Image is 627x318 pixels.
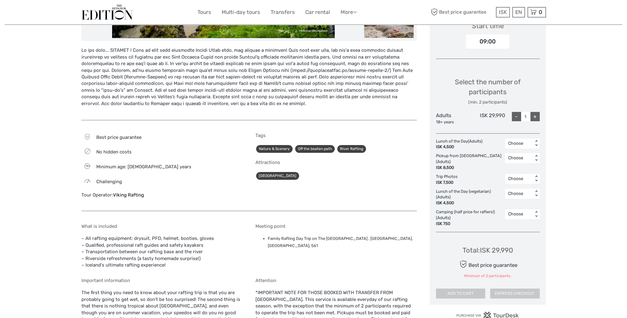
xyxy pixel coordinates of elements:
span: Best price guarantee [430,7,494,17]
h5: Attractions [255,160,417,165]
a: Car rental [305,8,330,17]
li: Family Rafting Day Trip on The [GEOGRAPHIC_DATA] , [GEOGRAPHIC_DATA], [GEOGRAPHIC_DATA], 561 [268,235,417,249]
div: ISK 4,500 [436,200,502,206]
div: Total : ISK 29,990 [463,245,513,255]
div: Start time [472,21,504,31]
div: < > [533,175,539,182]
div: Adults [436,112,471,125]
h5: What is included [81,223,243,229]
div: Trip Photos [436,174,461,186]
a: Tours [198,8,211,17]
div: Choose [508,211,530,217]
h5: Attention [255,278,417,283]
span: Minimum age: [DEMOGRAPHIC_DATA] years [96,164,191,170]
div: 18+ years [436,119,471,125]
div: Minimum of 2 participants. [464,273,511,279]
div: - [512,112,521,121]
p: We're away right now. Please check back later! [9,11,70,16]
div: ISK 7,500 [436,180,458,186]
span: 18 [82,164,91,168]
a: Viking Rafting [113,192,144,198]
span: Best price guarantee [96,135,142,140]
h5: Meeting point [255,223,417,229]
div: Select the number of participants [436,77,540,105]
div: < > [533,155,539,161]
span: No hidden costs [96,149,132,155]
span: Challenging [96,179,122,184]
div: ISK 29,990 [470,112,505,125]
div: Best price guarantee [458,259,517,270]
div: ISK 750 [436,221,502,227]
div: + [530,112,540,121]
div: Choose [508,176,530,182]
h5: Tags [255,133,417,138]
a: River Rafting [337,145,366,153]
div: < > [533,211,539,218]
button: Open LiveChat chat widget [71,10,79,17]
a: More [341,8,357,17]
div: Lunch of the Day (vegetarian) (Adults) [436,189,505,206]
h5: Important information [81,278,243,283]
div: Lo ips dolo... SITAMET ! Cons ad elit sedd eiusmodte Incidi Utlab etdo, mag aliquae a minimven! Q... [81,47,417,113]
button: ADD TO CART [436,289,485,298]
div: Choose [508,191,530,197]
img: The Reykjavík Edition [81,5,133,20]
div: Pickup from [GEOGRAPHIC_DATA] (Adults) [436,153,505,171]
div: Choose [508,140,530,147]
button: EXPRESS CHECKOUT [490,289,540,298]
div: EN [512,7,525,17]
div: ISK 8,500 [436,165,502,171]
div: < > [533,190,539,197]
div: Choose [508,155,530,161]
div: Lunch of the Day (Adults) [436,139,485,150]
a: Nature & Scenery [256,145,293,153]
div: Tour Operator: [81,192,243,198]
a: [GEOGRAPHIC_DATA] [256,172,299,180]
a: Multi-day tours [222,8,260,17]
div: (min. 2 participants) [436,99,540,105]
img: 69b4edbdaf944b55aedad8cdee83f726.jpeg [364,9,414,42]
div: ISK 4,500 [436,144,482,150]
div: Camping (half price for rafters!) (Adults) [436,209,505,227]
div: < > [533,140,539,147]
a: Off the beaten path [295,145,335,153]
span: ISK [499,9,507,15]
div: – All rafting equipment: drysuit, PFD, helmet, booties, gloves – Qualified, professional raft gui... [81,223,243,268]
div: 09:00 [466,34,509,49]
a: Transfers [271,8,295,17]
span: 0 [538,9,543,15]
